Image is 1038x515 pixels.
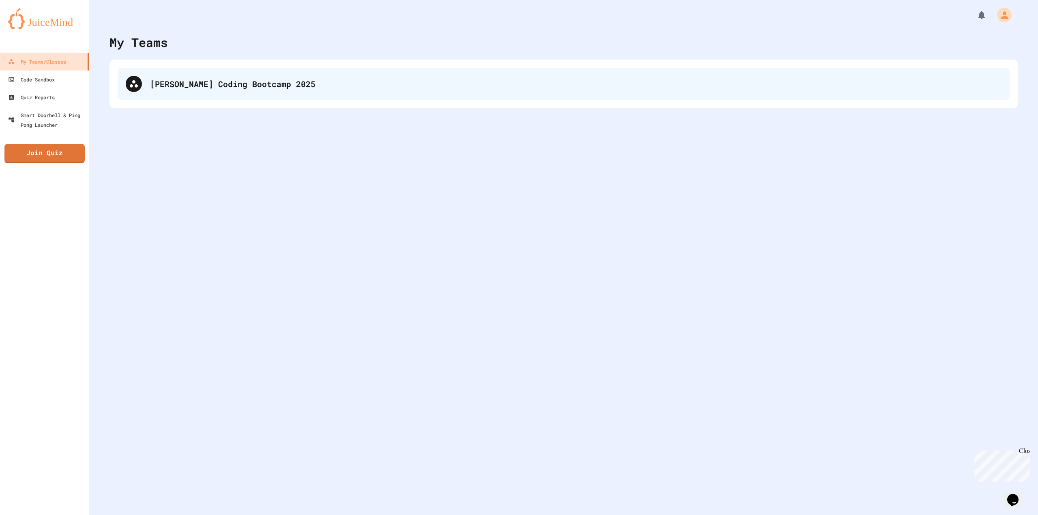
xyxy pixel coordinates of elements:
[8,92,55,102] div: Quiz Reports
[4,144,85,163] a: Join Quiz
[118,68,1010,100] div: [PERSON_NAME] Coding Bootcamp 2025
[150,78,1002,90] div: [PERSON_NAME] Coding Bootcamp 2025
[962,8,989,22] div: My Notifications
[8,8,81,29] img: logo-orange.svg
[8,75,55,84] div: Code Sandbox
[3,3,56,51] div: Chat with us now!Close
[1004,483,1030,507] iframe: chat widget
[971,447,1030,482] iframe: chat widget
[989,6,1014,24] div: My Account
[109,33,168,51] div: My Teams
[8,110,86,130] div: Smart Doorbell & Ping Pong Launcher
[8,57,66,66] div: My Teams/Classes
